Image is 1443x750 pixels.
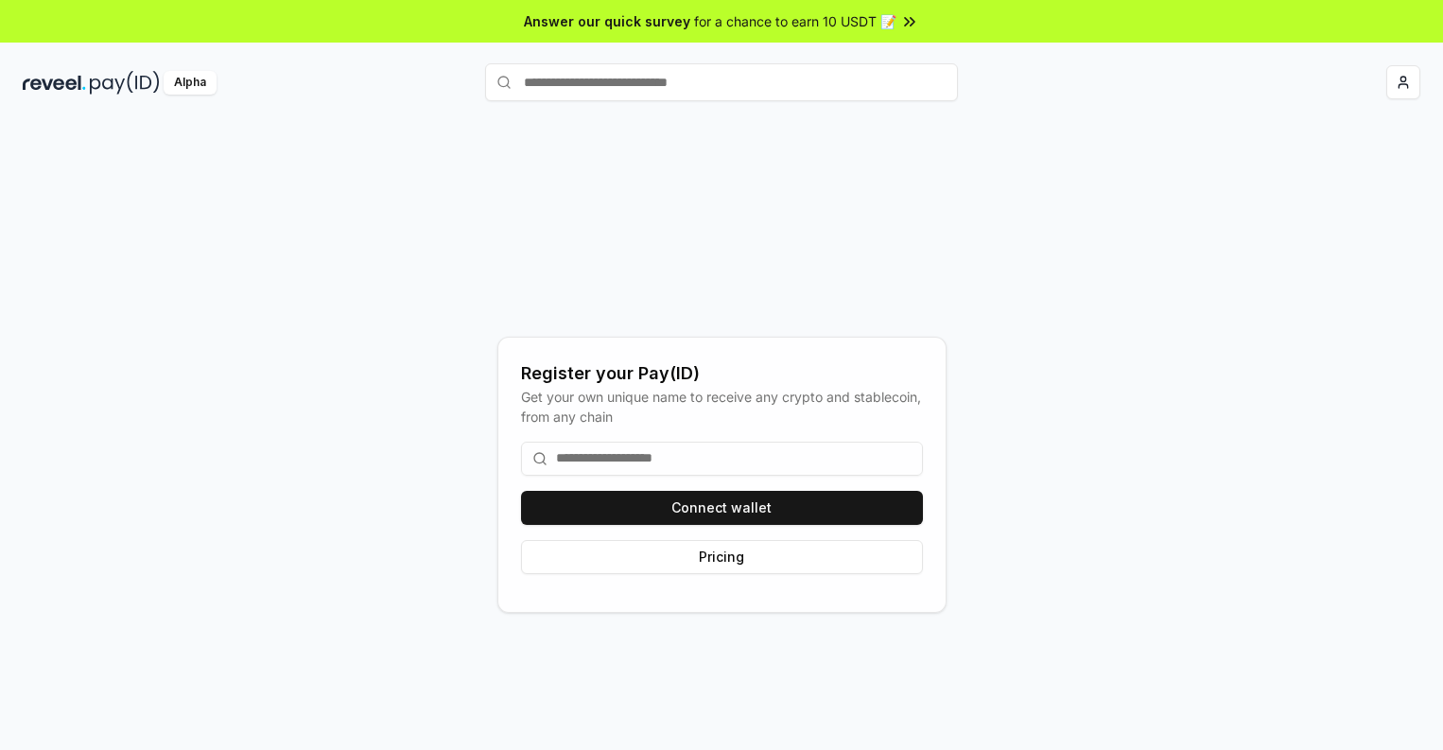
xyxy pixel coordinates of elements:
span: Answer our quick survey [524,11,690,31]
button: Connect wallet [521,491,923,525]
div: Alpha [164,71,217,95]
span: for a chance to earn 10 USDT 📝 [694,11,896,31]
img: pay_id [90,71,160,95]
img: reveel_dark [23,71,86,95]
div: Register your Pay(ID) [521,360,923,387]
button: Pricing [521,540,923,574]
div: Get your own unique name to receive any crypto and stablecoin, from any chain [521,387,923,427]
